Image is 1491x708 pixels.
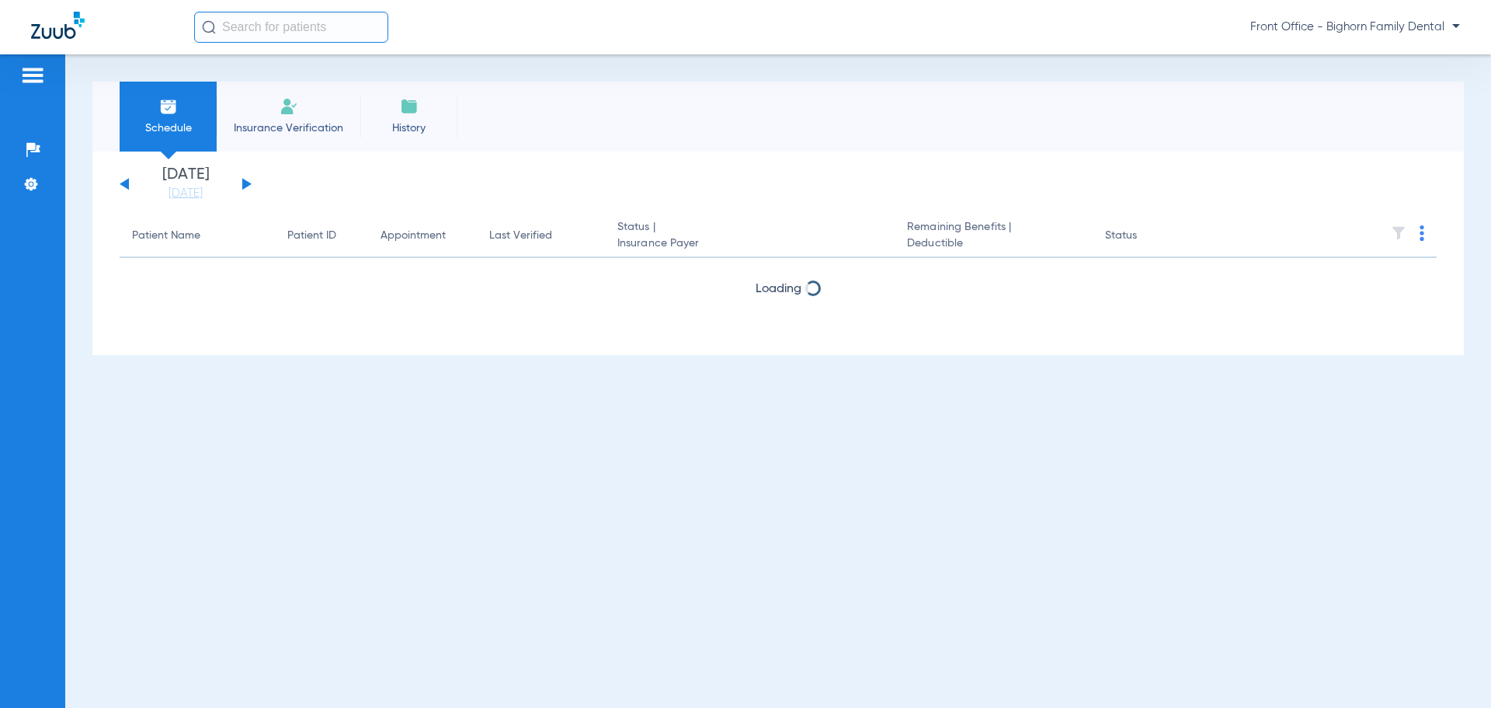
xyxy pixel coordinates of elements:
[381,228,464,244] div: Appointment
[381,228,446,244] div: Appointment
[280,97,298,116] img: Manual Insurance Verification
[194,12,388,43] input: Search for patients
[20,66,45,85] img: hamburger-icon
[907,235,1079,252] span: Deductible
[287,228,336,244] div: Patient ID
[1420,225,1424,241] img: group-dot-blue.svg
[132,228,200,244] div: Patient Name
[400,97,419,116] img: History
[1391,225,1406,241] img: filter.svg
[756,283,801,295] span: Loading
[895,214,1092,258] th: Remaining Benefits |
[617,235,882,252] span: Insurance Payer
[159,97,178,116] img: Schedule
[372,120,446,136] span: History
[31,12,85,39] img: Zuub Logo
[131,120,205,136] span: Schedule
[139,167,232,201] li: [DATE]
[1250,19,1460,35] span: Front Office - Bighorn Family Dental
[1093,214,1197,258] th: Status
[132,228,262,244] div: Patient Name
[489,228,552,244] div: Last Verified
[139,186,232,201] a: [DATE]
[489,228,593,244] div: Last Verified
[287,228,356,244] div: Patient ID
[202,20,216,34] img: Search Icon
[228,120,349,136] span: Insurance Verification
[605,214,895,258] th: Status |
